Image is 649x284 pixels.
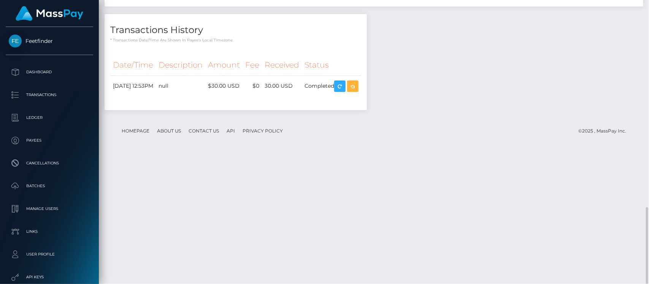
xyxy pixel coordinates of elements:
[6,222,93,241] a: Links
[186,125,222,137] a: Contact Us
[154,125,184,137] a: About Us
[240,125,286,137] a: Privacy Policy
[9,226,90,237] p: Links
[243,55,262,76] th: Fee
[9,203,90,215] p: Manage Users
[9,271,90,283] p: API Keys
[302,76,361,96] td: Completed
[6,199,93,218] a: Manage Users
[9,89,90,101] p: Transactions
[9,158,90,169] p: Cancellations
[6,85,93,104] a: Transactions
[6,131,93,150] a: Payees
[9,249,90,260] p: User Profile
[6,63,93,82] a: Dashboard
[262,76,302,96] td: 30.00 USD
[110,76,156,96] td: [DATE] 12:53PM
[6,38,93,44] span: Feetfinder
[9,35,22,47] img: Feetfinder
[262,55,302,76] th: Received
[156,55,205,76] th: Description
[9,180,90,192] p: Batches
[578,127,632,135] div: © 2025 , MassPay Inc.
[302,55,361,76] th: Status
[6,177,93,196] a: Batches
[224,125,238,137] a: API
[6,245,93,264] a: User Profile
[110,37,361,43] p: * Transactions date/time are shown in payee's local timezone
[16,6,83,21] img: MassPay Logo
[6,108,93,127] a: Ledger
[9,112,90,123] p: Ledger
[156,76,205,96] td: null
[6,154,93,173] a: Cancellations
[9,135,90,146] p: Payees
[119,125,152,137] a: Homepage
[110,24,361,37] h4: Transactions History
[243,76,262,96] td: $0
[110,55,156,76] th: Date/Time
[205,76,243,96] td: $30.00 USD
[205,55,243,76] th: Amount
[9,66,90,78] p: Dashboard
